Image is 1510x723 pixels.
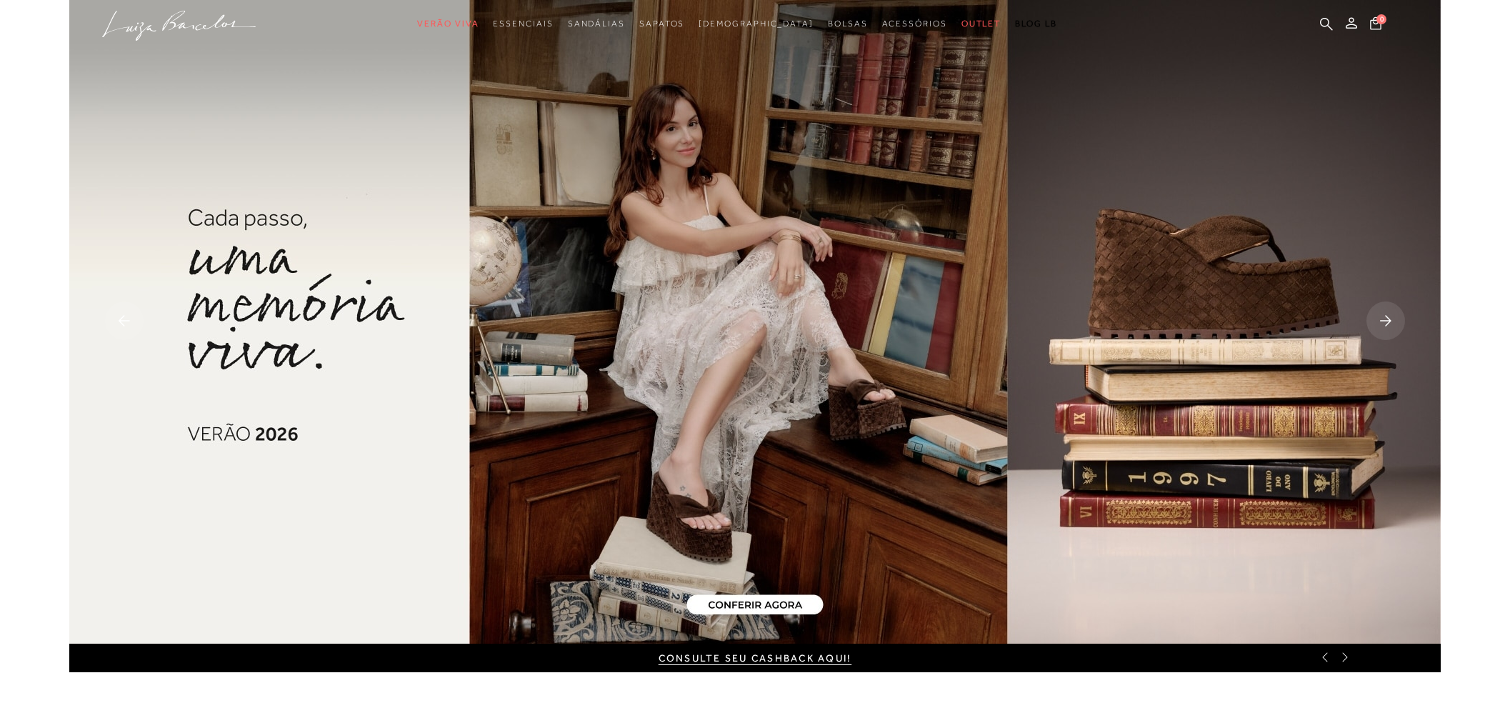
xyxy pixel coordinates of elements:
span: [DEMOGRAPHIC_DATA] [699,19,814,29]
a: noSubCategoriesText [699,11,814,37]
a: categoryNavScreenReaderText [417,11,479,37]
a: categoryNavScreenReaderText [961,11,1001,37]
span: BLOG LB [1015,19,1056,29]
span: Essenciais [493,19,553,29]
a: categoryNavScreenReaderText [639,11,684,37]
span: Acessórios [882,19,947,29]
span: Sapatos [639,19,684,29]
a: categoryNavScreenReaderText [493,11,553,37]
span: Verão Viva [417,19,479,29]
a: categoryNavScreenReaderText [882,11,947,37]
a: categoryNavScreenReaderText [568,11,625,37]
span: 0 [1376,14,1386,24]
span: Bolsas [828,19,868,29]
a: CONSULTE SEU CASHBACK AQUI! [659,652,851,664]
a: BLOG LB [1015,11,1056,37]
a: categoryNavScreenReaderText [828,11,868,37]
button: 0 [1366,16,1386,35]
span: Outlet [961,19,1001,29]
span: Sandálias [568,19,625,29]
